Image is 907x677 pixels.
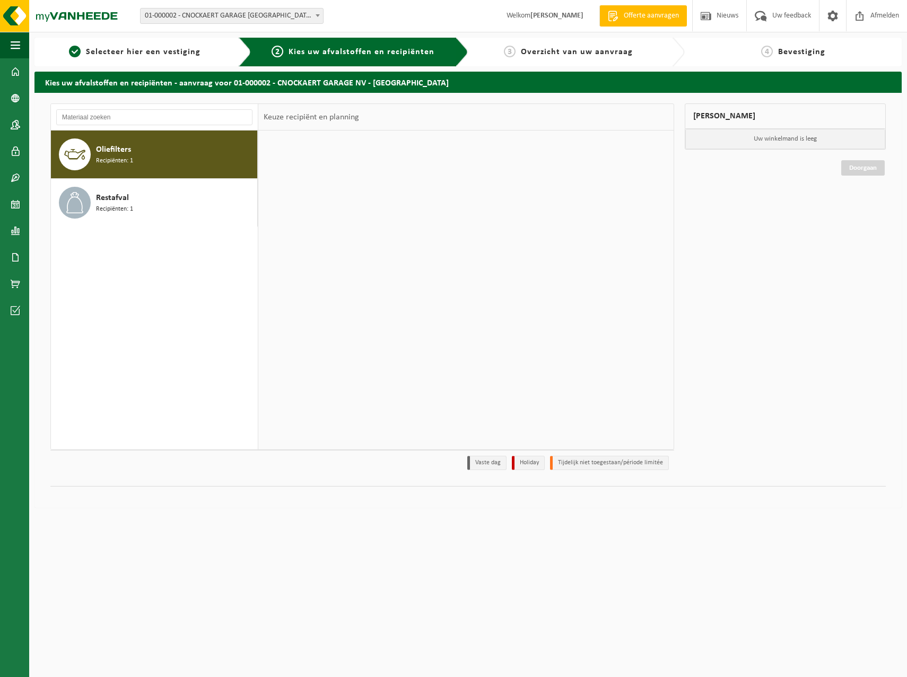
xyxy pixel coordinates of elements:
[69,46,81,57] span: 1
[96,156,133,166] span: Recipiënten: 1
[258,104,364,131] div: Keuze recipiënt en planning
[40,46,230,58] a: 1Selecteer hier een vestiging
[685,129,885,149] p: Uw winkelmand is leeg
[521,48,633,56] span: Overzicht van uw aanvraag
[504,46,516,57] span: 3
[96,143,131,156] span: Oliefilters
[530,12,583,20] strong: [PERSON_NAME]
[841,160,885,176] a: Doorgaan
[141,8,323,23] span: 01-000002 - CNOCKAERT GARAGE NV - OUDENAARDE
[140,8,324,24] span: 01-000002 - CNOCKAERT GARAGE NV - OUDENAARDE
[621,11,682,21] span: Offerte aanvragen
[761,46,773,57] span: 4
[467,456,507,470] li: Vaste dag
[51,131,258,179] button: Oliefilters Recipiënten: 1
[272,46,283,57] span: 2
[96,204,133,214] span: Recipiënten: 1
[96,192,129,204] span: Restafval
[34,72,902,92] h2: Kies uw afvalstoffen en recipiënten - aanvraag voor 01-000002 - CNOCKAERT GARAGE NV - [GEOGRAPHIC...
[778,48,825,56] span: Bevestiging
[56,109,252,125] input: Materiaal zoeken
[51,179,258,227] button: Restafval Recipiënten: 1
[599,5,687,27] a: Offerte aanvragen
[685,103,886,129] div: [PERSON_NAME]
[289,48,434,56] span: Kies uw afvalstoffen en recipiënten
[550,456,669,470] li: Tijdelijk niet toegestaan/période limitée
[86,48,200,56] span: Selecteer hier een vestiging
[512,456,545,470] li: Holiday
